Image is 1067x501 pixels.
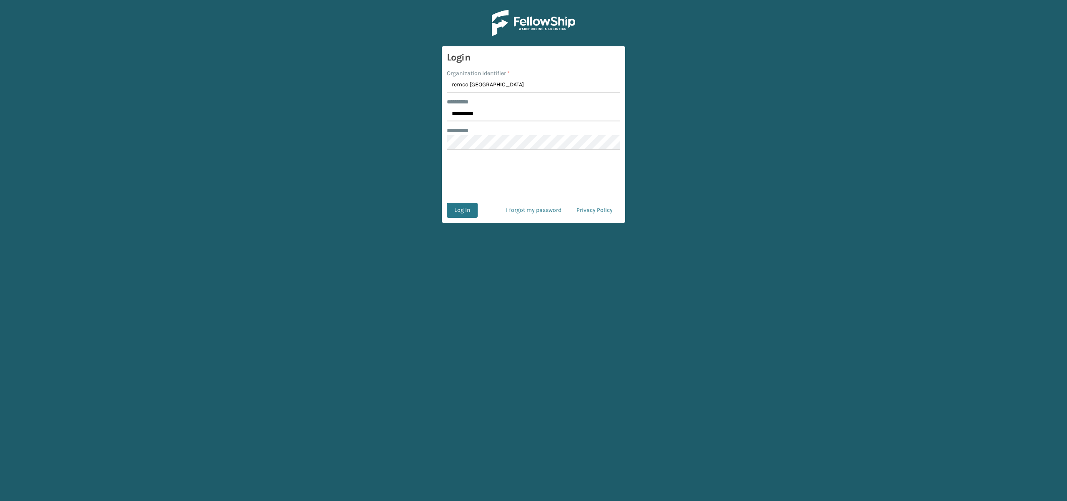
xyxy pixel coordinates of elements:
img: Logo [492,10,575,36]
a: I forgot my password [498,203,569,218]
iframe: reCAPTCHA [470,160,597,193]
h3: Login [447,51,620,64]
label: Organization Identifier [447,69,510,78]
a: Privacy Policy [569,203,620,218]
button: Log In [447,203,478,218]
